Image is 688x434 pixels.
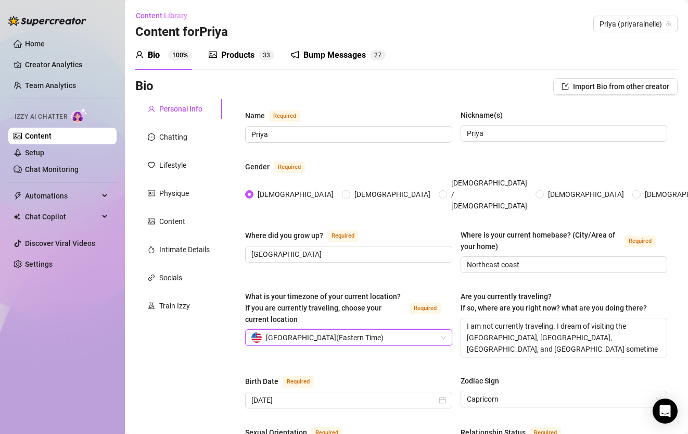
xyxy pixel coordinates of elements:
span: fire [148,246,155,253]
span: picture [148,218,155,225]
a: Content [25,132,52,140]
span: import [562,83,569,90]
a: Chat Monitoring [25,165,79,173]
span: link [148,274,155,281]
button: Content Library [135,7,196,24]
div: Name [245,110,265,121]
label: Gender [245,160,316,173]
a: Settings [25,260,53,268]
span: What is your timezone of your current location? If you are currently traveling, choose your curre... [245,292,401,324]
label: Birth Date [245,375,325,388]
span: Automations [25,188,99,204]
div: Intimate Details [159,244,210,255]
div: Where is your current homebase? (City/Area of your home) [461,229,621,252]
label: Where is your current homebase? (City/Area of your home) [461,229,668,252]
span: [DEMOGRAPHIC_DATA] [253,189,338,200]
span: thunderbolt [14,192,22,200]
a: Discover Viral Videos [25,239,95,247]
h3: Content for Priya [135,24,228,41]
a: Team Analytics [25,81,76,90]
div: Products [221,49,254,61]
div: Socials [159,272,182,283]
label: Name [245,109,312,122]
span: message [148,133,155,141]
span: Chat Copilot [25,208,99,225]
input: Birth Date [251,394,437,406]
sup: 33 [259,50,274,60]
textarea: I am not currently traveling. I dream of visiting the [GEOGRAPHIC_DATA], [GEOGRAPHIC_DATA], [GEOG... [461,318,667,357]
span: picture [209,51,217,59]
div: Lifestyle [159,159,186,171]
sup: 27 [370,50,386,60]
span: 2 [374,52,378,59]
span: Are you currently traveling? If so, where are you right now? what are you doing there? [461,292,647,312]
img: AI Chatter [71,108,87,123]
div: Where did you grow up? [245,230,323,241]
div: Open Intercom Messenger [653,399,678,424]
span: user [148,105,155,113]
label: Zodiac Sign [461,375,506,387]
div: Bio [148,49,160,61]
img: Chat Copilot [14,213,20,220]
span: Required [410,303,441,314]
span: 3 [266,52,270,59]
span: Required [283,376,314,388]
div: Gender [245,161,270,172]
sup: 100% [168,50,192,60]
div: Physique [159,188,189,199]
input: Where is your current homebase? (City/Area of your home) [467,259,659,270]
span: team [666,21,672,27]
h3: Bio [135,78,154,95]
span: Content Library [136,11,187,20]
a: Setup [25,148,44,157]
label: Where did you grow up? [245,229,370,242]
span: Import Bio from other creator [573,82,669,91]
div: Content [159,216,185,227]
span: Required [327,230,359,242]
span: experiment [148,302,155,309]
span: 7 [378,52,381,59]
span: idcard [148,190,155,197]
img: logo-BBDzfeDw.svg [8,16,86,26]
span: [GEOGRAPHIC_DATA] ( Eastern Time ) [266,330,384,345]
div: Zodiac Sign [461,375,499,387]
span: Required [269,110,300,122]
div: Birth Date [245,376,278,387]
span: [DEMOGRAPHIC_DATA] / [DEMOGRAPHIC_DATA] [447,177,531,212]
img: us [251,332,262,343]
div: Train Izzy [159,300,190,312]
span: user [135,51,144,59]
span: notification [291,51,299,59]
span: 3 [263,52,266,59]
input: Nickname(s) [467,128,659,139]
span: Priya (priyarainelle) [600,16,671,32]
span: Required [625,235,656,247]
span: [DEMOGRAPHIC_DATA] [544,189,628,200]
span: Izzy AI Chatter [15,112,67,122]
div: Bump Messages [303,49,366,61]
span: heart [148,162,155,169]
span: Capricorn [467,391,661,407]
label: Nickname(s) [461,109,510,121]
span: Required [274,162,305,173]
span: [DEMOGRAPHIC_DATA] [350,189,435,200]
div: Chatting [159,131,187,143]
a: Home [25,40,45,48]
div: Nickname(s) [461,109,503,121]
a: Creator Analytics [25,56,108,73]
button: Import Bio from other creator [553,78,678,95]
div: Personal Info [159,103,202,115]
input: Name [251,129,444,140]
input: Where did you grow up? [251,249,444,260]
